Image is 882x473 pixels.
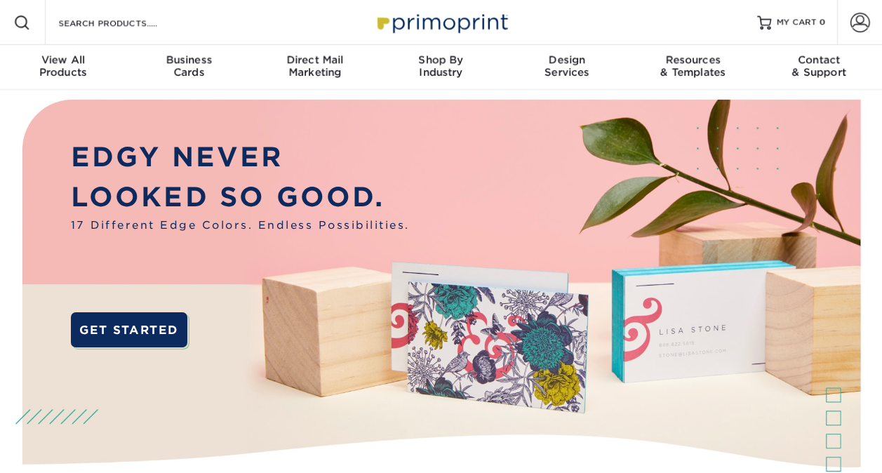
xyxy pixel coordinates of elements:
a: Resources& Templates [630,45,756,90]
a: DesignServices [504,45,630,90]
span: MY CART [777,17,817,29]
div: Services [504,53,630,79]
span: Resources [630,53,756,66]
a: Shop ByIndustry [378,45,505,90]
img: Primoprint [371,7,512,37]
div: & Support [756,53,882,79]
a: Contact& Support [756,45,882,90]
span: Shop By [378,53,505,66]
div: Industry [378,53,505,79]
span: Design [504,53,630,66]
a: GET STARTED [71,312,187,347]
span: 17 Different Edge Colors. Endless Possibilities. [71,218,410,234]
input: SEARCH PRODUCTS..... [57,14,194,31]
span: Contact [756,53,882,66]
div: Cards [126,53,253,79]
a: BusinessCards [126,45,253,90]
div: Marketing [252,53,378,79]
p: LOOKED SO GOOD. [71,178,410,218]
span: Business [126,53,253,66]
p: EDGY NEVER [71,138,410,178]
a: Direct MailMarketing [252,45,378,90]
span: 0 [820,18,826,27]
span: Direct Mail [252,53,378,66]
div: & Templates [630,53,756,79]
